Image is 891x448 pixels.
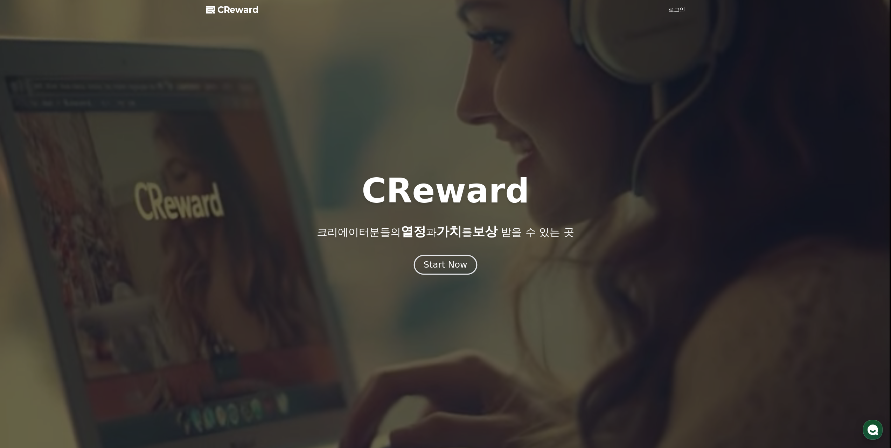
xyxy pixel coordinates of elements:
a: CReward [206,4,259,15]
span: CReward [217,4,259,15]
h1: CReward [362,174,529,208]
span: 열정 [401,224,426,239]
p: 크리에이터분들의 과 를 받을 수 있는 곳 [317,225,574,239]
a: Start Now [415,262,476,269]
div: Start Now [424,259,467,271]
a: 대화 [46,222,90,240]
a: 홈 [2,222,46,240]
a: 설정 [90,222,134,240]
span: 설정 [108,233,117,238]
span: 보상 [472,224,497,239]
a: 로그인 [668,6,685,14]
button: Start Now [414,255,477,275]
span: 가치 [437,224,462,239]
span: 대화 [64,233,72,239]
span: 홈 [22,233,26,238]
